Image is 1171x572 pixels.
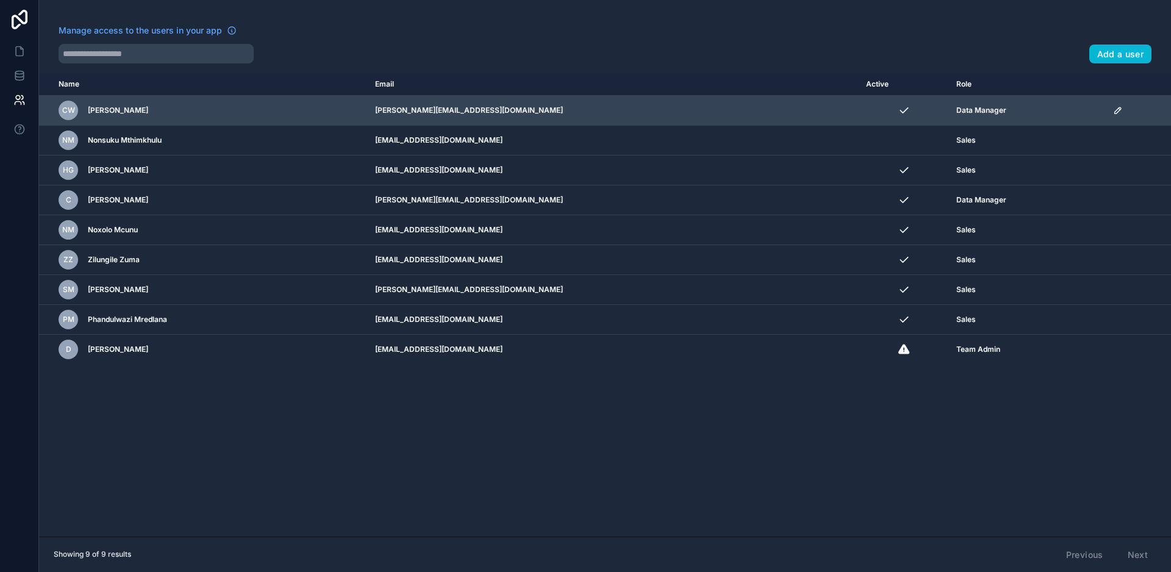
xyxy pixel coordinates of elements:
span: Sales [956,225,976,235]
th: Active [859,73,949,96]
span: ZZ [63,255,73,265]
span: SM [63,285,74,295]
td: [EMAIL_ADDRESS][DOMAIN_NAME] [368,156,859,185]
th: Name [39,73,368,96]
button: Add a user [1089,45,1152,64]
span: [PERSON_NAME] [88,105,148,115]
td: [PERSON_NAME][EMAIL_ADDRESS][DOMAIN_NAME] [368,185,859,215]
span: Sales [956,315,976,324]
span: Data Manager [956,105,1006,115]
span: Phandulwazi Mredlana [88,315,167,324]
td: [PERSON_NAME][EMAIL_ADDRESS][DOMAIN_NAME] [368,275,859,305]
span: Sales [956,285,976,295]
span: HG [63,165,74,175]
td: [EMAIL_ADDRESS][DOMAIN_NAME] [368,335,859,365]
span: NM [62,135,74,145]
span: Noxolo Mcunu [88,225,138,235]
span: Showing 9 of 9 results [54,549,131,559]
th: Role [949,73,1106,96]
span: D [66,345,71,354]
span: Data Manager [956,195,1006,205]
span: Sales [956,165,976,175]
span: [PERSON_NAME] [88,285,148,295]
a: Manage access to the users in your app [59,24,237,37]
td: [PERSON_NAME][EMAIL_ADDRESS][DOMAIN_NAME] [368,96,859,126]
span: Sales [956,135,976,145]
span: Nonsuku Mthimkhulu [88,135,162,145]
span: [PERSON_NAME] [88,165,148,175]
th: Email [368,73,859,96]
span: PM [63,315,74,324]
span: [PERSON_NAME] [88,345,148,354]
td: [EMAIL_ADDRESS][DOMAIN_NAME] [368,305,859,335]
span: [PERSON_NAME] [88,195,148,205]
span: Zilungile Zuma [88,255,140,265]
span: Manage access to the users in your app [59,24,222,37]
span: C [66,195,71,205]
span: Team Admin [956,345,1000,354]
td: [EMAIL_ADDRESS][DOMAIN_NAME] [368,245,859,275]
span: CW [62,105,75,115]
span: NM [62,225,74,235]
div: scrollable content [39,73,1171,537]
span: Sales [956,255,976,265]
td: [EMAIL_ADDRESS][DOMAIN_NAME] [368,215,859,245]
td: [EMAIL_ADDRESS][DOMAIN_NAME] [368,126,859,156]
